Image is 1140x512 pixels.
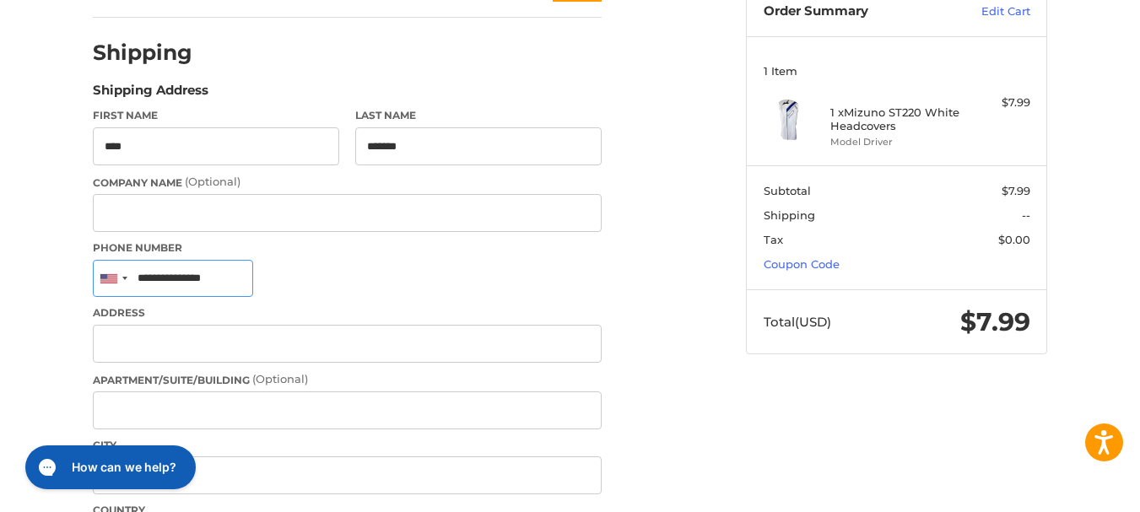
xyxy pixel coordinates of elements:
[93,438,602,453] label: City
[93,305,602,321] label: Address
[1002,184,1030,197] span: $7.99
[94,261,132,297] div: United States: +1
[355,108,602,123] label: Last Name
[964,94,1030,111] div: $7.99
[764,257,840,271] a: Coupon Code
[830,135,959,149] li: Model Driver
[93,174,602,191] label: Company Name
[93,240,602,256] label: Phone Number
[764,314,831,330] span: Total (USD)
[1022,208,1030,222] span: --
[764,208,815,222] span: Shipping
[93,40,192,66] h2: Shipping
[764,3,945,20] h3: Order Summary
[93,81,208,108] legend: Shipping Address
[93,371,602,388] label: Apartment/Suite/Building
[252,372,308,385] small: (Optional)
[764,184,811,197] span: Subtotal
[1001,466,1140,512] iframe: Google Customer Reviews
[764,233,783,246] span: Tax
[764,64,1030,78] h3: 1 Item
[17,439,201,495] iframe: Gorgias live chat messenger
[185,175,240,188] small: (Optional)
[998,233,1030,246] span: $0.00
[960,306,1030,337] span: $7.99
[93,108,339,123] label: First Name
[945,3,1030,20] a: Edit Cart
[830,105,959,133] h4: 1 x Mizuno ST220 White Headcovers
